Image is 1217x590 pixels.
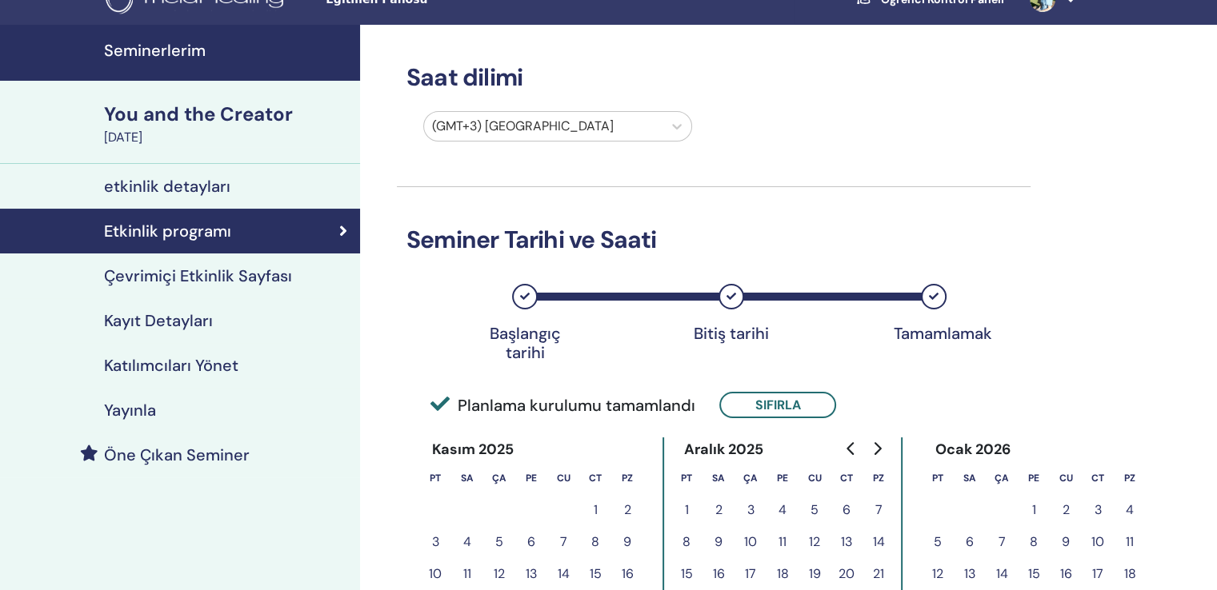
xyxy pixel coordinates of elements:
button: 5 [799,494,831,526]
button: 11 [451,558,483,590]
button: 10 [1082,526,1114,558]
button: 2 [703,494,735,526]
button: 7 [547,526,579,558]
th: Cuma [1050,462,1082,494]
h4: Yayınla [104,401,156,420]
th: Salı [703,462,735,494]
button: 7 [986,526,1018,558]
th: Cumartesi [1082,462,1114,494]
div: Tamamlamak [894,324,974,343]
button: 10 [735,526,767,558]
button: 14 [863,526,895,558]
button: 8 [1018,526,1050,558]
div: You and the Creator [104,101,350,128]
button: 6 [831,494,863,526]
th: Çarşamba [735,462,767,494]
h4: Katılımcıları Yönet [104,356,238,375]
button: 4 [1114,494,1146,526]
th: Pazartesi [922,462,954,494]
button: 13 [515,558,547,590]
button: 13 [954,558,986,590]
button: 18 [1114,558,1146,590]
button: 1 [671,494,703,526]
button: Sıfırla [719,392,836,418]
button: 6 [515,526,547,558]
button: 20 [831,558,863,590]
div: Bitiş tarihi [691,324,771,343]
th: Perşembe [1018,462,1050,494]
h4: Seminerlerim [104,41,350,60]
button: 2 [611,494,643,526]
button: 9 [703,526,735,558]
th: Pazar [1114,462,1146,494]
button: 13 [831,526,863,558]
button: 15 [671,558,703,590]
button: 14 [986,558,1018,590]
div: [DATE] [104,128,350,147]
th: Cumartesi [831,462,863,494]
h3: Saat dilimi [397,63,1031,92]
button: 9 [1050,526,1082,558]
th: Perşembe [767,462,799,494]
button: 7 [863,494,895,526]
h4: etkinlik detayları [104,177,230,196]
span: Planlama kurulumu tamamlandı [430,393,695,417]
div: Aralık 2025 [671,437,776,462]
button: 8 [671,526,703,558]
button: 4 [767,494,799,526]
button: 3 [1082,494,1114,526]
button: 17 [1082,558,1114,590]
button: 16 [1050,558,1082,590]
button: 5 [922,526,954,558]
a: You and the Creator[DATE] [94,101,360,147]
th: Çarşamba [986,462,1018,494]
button: 15 [1018,558,1050,590]
button: 21 [863,558,895,590]
button: 9 [611,526,643,558]
h4: Kayıt Detayları [104,311,213,330]
button: 17 [735,558,767,590]
button: 12 [483,558,515,590]
button: Go to next month [864,433,890,464]
button: 12 [922,558,954,590]
div: Kasım 2025 [419,437,527,462]
th: Pazar [611,462,643,494]
button: 4 [451,526,483,558]
button: 1 [1018,494,1050,526]
button: 16 [703,558,735,590]
button: 18 [767,558,799,590]
h4: Öne Çıkan Seminer [104,445,250,464]
button: 8 [579,526,611,558]
button: 11 [767,526,799,558]
button: 14 [547,558,579,590]
button: 3 [735,494,767,526]
button: 6 [954,526,986,558]
button: 10 [419,558,451,590]
th: Çarşamba [483,462,515,494]
button: 15 [579,558,611,590]
button: Go to previous month [839,433,864,464]
th: Pazar [863,462,895,494]
th: Cumartesi [579,462,611,494]
th: Perşembe [515,462,547,494]
th: Pazartesi [671,462,703,494]
th: Salı [451,462,483,494]
h3: Seminer Tarihi ve Saati [397,225,1031,254]
button: 5 [483,526,515,558]
th: Cuma [547,462,579,494]
h4: Etkinlik programı [104,221,231,241]
button: 19 [799,558,831,590]
button: 1 [579,494,611,526]
button: 11 [1114,526,1146,558]
button: 2 [1050,494,1082,526]
h4: Çevrimiçi Etkinlik Sayfası [104,266,292,285]
div: Ocak 2026 [922,437,1023,462]
th: Cuma [799,462,831,494]
button: 16 [611,558,643,590]
th: Salı [954,462,986,494]
th: Pazartesi [419,462,451,494]
button: 3 [419,526,451,558]
div: Başlangıç tarihi [485,324,565,362]
button: 12 [799,526,831,558]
